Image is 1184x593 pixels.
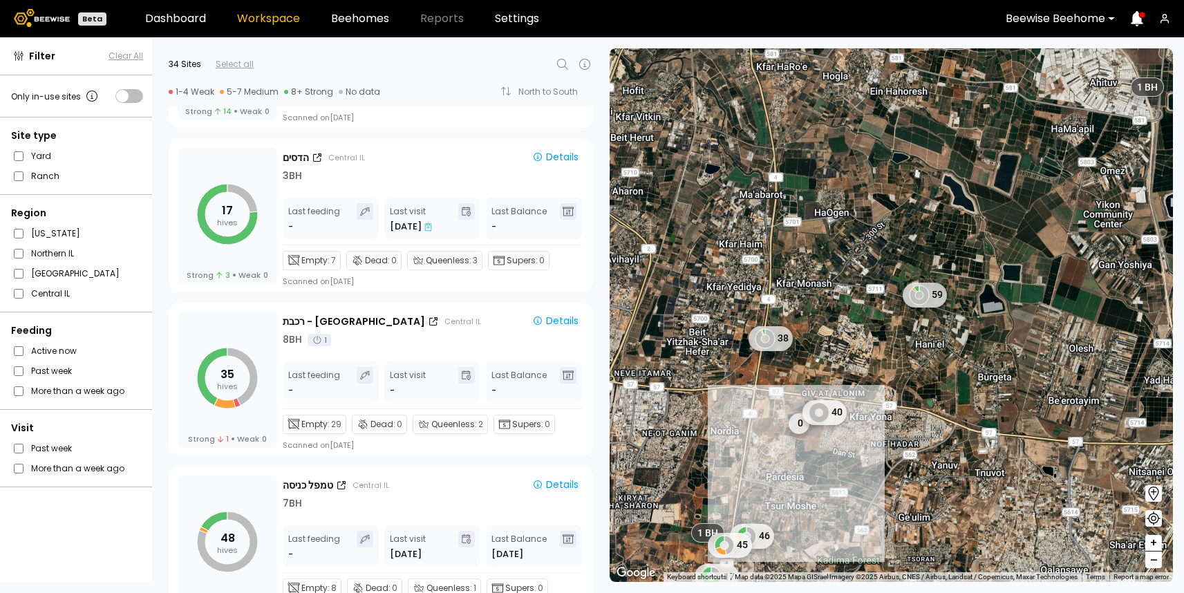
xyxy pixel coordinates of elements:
[390,547,422,561] div: [DATE]
[532,478,579,491] div: Details
[11,88,100,104] div: Only in-use sites
[220,366,234,382] tspan: 35
[78,12,106,26] div: Beta
[169,58,201,70] div: 34 Sites
[420,13,464,24] span: Reports
[494,415,555,434] div: Supers:
[262,434,267,444] span: 0
[390,203,432,234] div: Last visit
[31,441,72,455] label: Past week
[735,573,1078,581] span: Map data ©2025 Mapa GISrael Imagery ©2025 Airbus, CNES / Airbus, Landsat / Copernicus, Maxar Tech...
[478,418,483,431] span: 2
[1086,573,1105,581] a: Terms (opens in new tab)
[730,524,774,549] div: 46
[488,251,549,270] div: Supers:
[391,254,397,267] span: 0
[802,400,846,425] div: 40
[788,413,809,434] div: 0
[109,50,143,62] button: Clear All
[283,478,333,493] div: טמפל כניסה
[237,13,300,24] a: Workspace
[473,254,478,267] span: 3
[11,129,143,143] div: Site type
[390,531,426,561] div: Last visit
[1113,573,1169,581] a: Report a map error
[31,286,70,301] label: Central IL
[491,203,547,234] div: Last Balance
[216,58,254,70] div: Select all
[331,13,389,24] a: Beehomes
[539,254,545,267] span: 0
[491,547,523,561] span: [DATE]
[444,316,481,327] div: Central IL
[390,367,426,397] div: Last visit
[283,151,309,165] div: הדסים
[188,434,267,444] div: Strong Weak
[1145,535,1162,552] button: +
[413,415,488,434] div: Queenless:
[31,266,120,281] label: [GEOGRAPHIC_DATA]
[283,496,302,511] div: 7 BH
[222,203,233,218] tspan: 17
[491,220,496,234] span: -
[283,169,302,183] div: 3 BH
[283,112,354,123] div: Scanned on [DATE]
[288,547,294,561] div: -
[288,220,294,234] div: -
[31,169,59,183] label: Ranch
[308,334,331,346] div: 1
[353,480,389,491] div: Central IL
[14,9,70,27] img: Beewise logo
[288,203,340,234] div: Last feeding
[31,364,72,378] label: Past week
[491,531,547,561] div: Last Balance
[491,367,547,397] div: Last Balance
[1150,552,1158,569] span: –
[532,151,579,163] div: Details
[903,283,947,308] div: 59
[11,206,143,220] div: Region
[390,220,432,234] div: [DATE]
[288,367,340,397] div: Last feeding
[31,226,80,241] label: [US_STATE]
[31,246,74,261] label: Northern IL
[1136,81,1157,93] span: 1 BH
[31,384,124,398] label: More than a week ago
[216,270,229,280] span: 3
[527,149,584,166] button: Details
[352,415,407,434] div: Dead:
[328,152,365,163] div: Central IL
[31,149,51,163] label: Yard
[407,251,482,270] div: Queenless:
[527,477,584,493] button: Details
[694,564,738,589] div: 17
[613,564,659,582] img: Google
[145,13,206,24] a: Dashboard
[283,251,341,270] div: Empty:
[217,381,238,392] tspan: hives
[708,533,752,558] div: 45
[346,251,402,270] div: Dead:
[545,418,550,431] span: 0
[215,106,232,116] span: 14
[265,106,270,116] span: 0
[331,418,341,431] span: 29
[1145,552,1162,568] button: –
[263,270,268,280] span: 0
[288,384,294,397] div: -
[331,254,336,267] span: 7
[283,276,354,287] div: Scanned on [DATE]
[532,314,579,327] div: Details
[283,314,425,329] div: רכבת - [GEOGRAPHIC_DATA]
[11,323,143,338] div: Feeding
[217,545,238,556] tspan: hives
[1149,534,1158,552] span: +
[491,384,496,397] span: -
[283,332,302,347] div: 8 BH
[31,461,124,476] label: More than a week ago
[667,572,726,582] button: Keyboard shortcuts
[169,86,214,97] div: 1-4 Weak
[217,217,238,228] tspan: hives
[613,564,659,582] a: Open this area in Google Maps (opens a new window)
